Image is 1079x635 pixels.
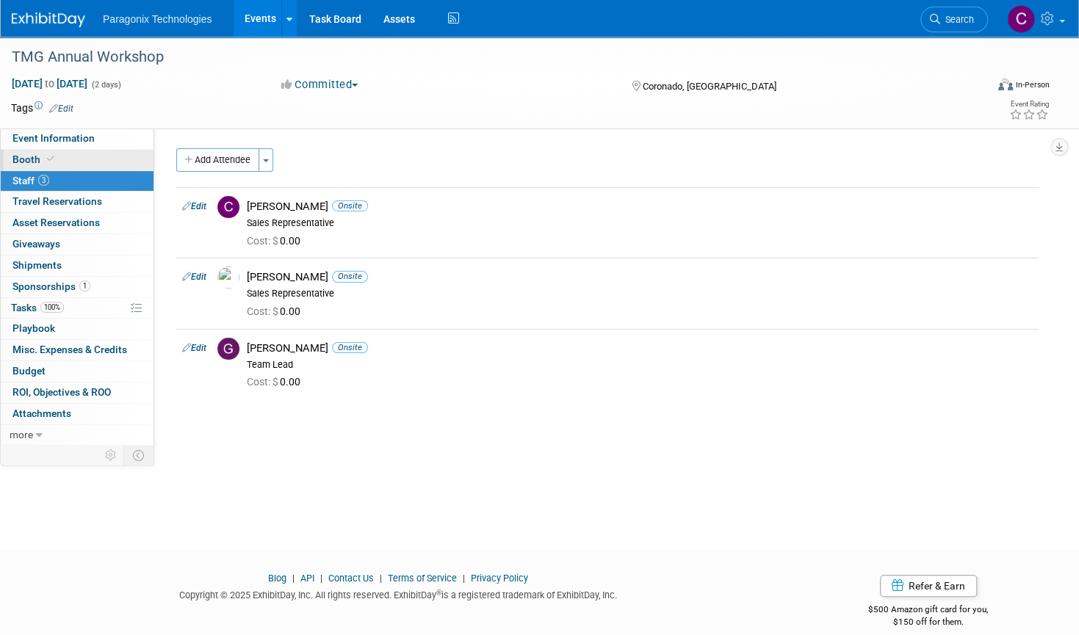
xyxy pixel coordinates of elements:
[217,196,239,218] img: C.jpg
[332,200,368,211] span: Onsite
[7,44,961,70] div: TMG Annual Workshop
[1015,79,1050,90] div: In-Person
[217,338,239,360] img: G.jpg
[895,76,1050,98] div: Event Format
[1,255,154,276] a: Shipments
[317,573,326,584] span: |
[182,201,206,211] a: Edit
[247,235,306,247] span: 0.00
[12,238,60,250] span: Giveaways
[289,573,298,584] span: |
[11,302,64,313] span: Tasks
[12,344,127,355] span: Misc. Expenses & Credits
[176,148,259,172] button: Add Attendee
[940,14,974,25] span: Search
[10,429,33,440] span: more
[1,277,154,297] a: Sponsorships1
[247,376,280,388] span: Cost: $
[124,446,154,465] td: Toggle Event Tabs
[49,104,73,114] a: Edit
[182,272,206,282] a: Edit
[1,361,154,382] a: Budget
[1,404,154,424] a: Attachments
[11,77,88,90] span: [DATE] [DATE]
[1,192,154,212] a: Travel Reservations
[47,155,54,163] i: Booth reservation complete
[1,340,154,360] a: Misc. Expenses & Credits
[1,234,154,255] a: Giveaways
[90,80,121,90] span: (2 days)
[332,271,368,282] span: Onsite
[182,343,206,353] a: Edit
[247,270,1033,284] div: [PERSON_NAME]
[920,7,988,32] a: Search
[103,13,212,25] span: Paragonix Technologies
[471,573,528,584] a: Privacy Policy
[1,213,154,233] a: Asset Reservations
[642,81,776,92] span: Coronado, [GEOGRAPHIC_DATA]
[806,594,1050,628] div: $500 Amazon gift card for you,
[12,386,111,398] span: ROI, Objectives & ROO
[880,575,977,597] a: Refer & Earn
[328,573,374,584] a: Contact Us
[12,175,49,186] span: Staff
[1,382,154,403] a: ROI, Objectives & ROO
[12,280,90,292] span: Sponsorships
[12,407,71,419] span: Attachments
[1,128,154,149] a: Event Information
[12,217,100,228] span: Asset Reservations
[12,12,85,27] img: ExhibitDay
[998,79,1013,90] img: Format-Inperson.png
[79,280,90,291] span: 1
[12,322,55,334] span: Playbook
[38,175,49,186] span: 3
[1,150,154,170] a: Booth
[388,573,457,584] a: Terms of Service
[247,359,1033,371] div: Team Lead
[40,302,64,313] span: 100%
[247,341,1033,355] div: [PERSON_NAME]
[268,573,286,584] a: Blog
[12,259,62,271] span: Shipments
[376,573,386,584] span: |
[12,365,46,377] span: Budget
[43,78,57,90] span: to
[11,585,784,602] div: Copyright © 2025 ExhibitDay, Inc. All rights reserved. ExhibitDay is a registered trademark of Ex...
[332,342,368,353] span: Onsite
[12,132,95,144] span: Event Information
[1009,101,1049,108] div: Event Rating
[436,589,441,597] sup: ®
[806,616,1050,628] div: $150 off for them.
[247,200,1033,214] div: [PERSON_NAME]
[247,217,1033,229] div: Sales Representative
[1,171,154,192] a: Staff3
[1,298,154,319] a: Tasks100%
[247,235,280,247] span: Cost: $
[459,573,469,584] span: |
[1007,5,1035,33] img: Corinne McNamara
[12,195,102,207] span: Travel Reservations
[300,573,314,584] a: API
[276,77,364,92] button: Committed
[247,288,1033,300] div: Sales Representative
[1,425,154,446] a: more
[247,305,280,317] span: Cost: $
[98,446,124,465] td: Personalize Event Tab Strip
[247,376,306,388] span: 0.00
[247,305,306,317] span: 0.00
[11,101,73,115] td: Tags
[12,153,57,165] span: Booth
[1,319,154,339] a: Playbook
